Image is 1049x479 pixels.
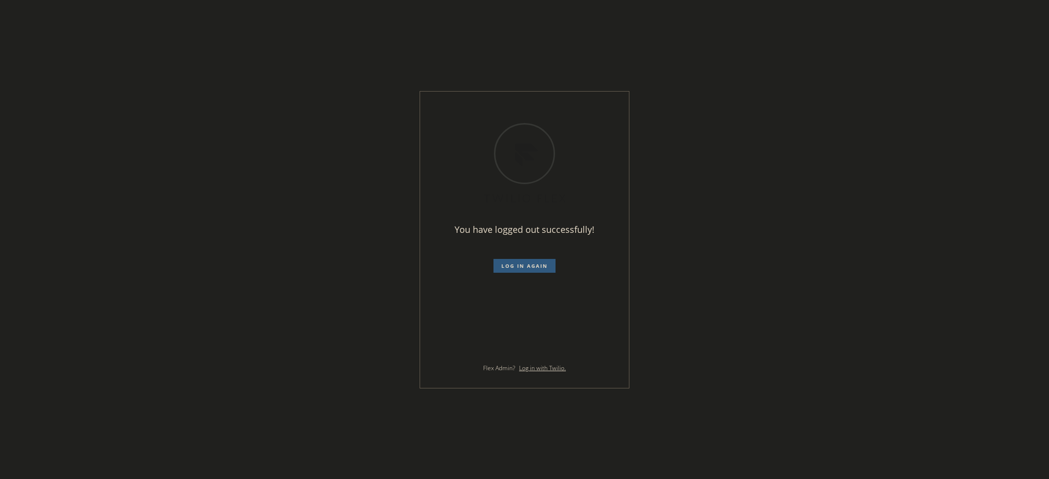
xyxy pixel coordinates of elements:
button: Log in again [493,259,556,273]
span: Flex Admin? [483,364,515,372]
a: Log in with Twilio. [519,364,566,372]
span: You have logged out successfully! [455,224,594,235]
span: Log in again [501,262,548,269]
